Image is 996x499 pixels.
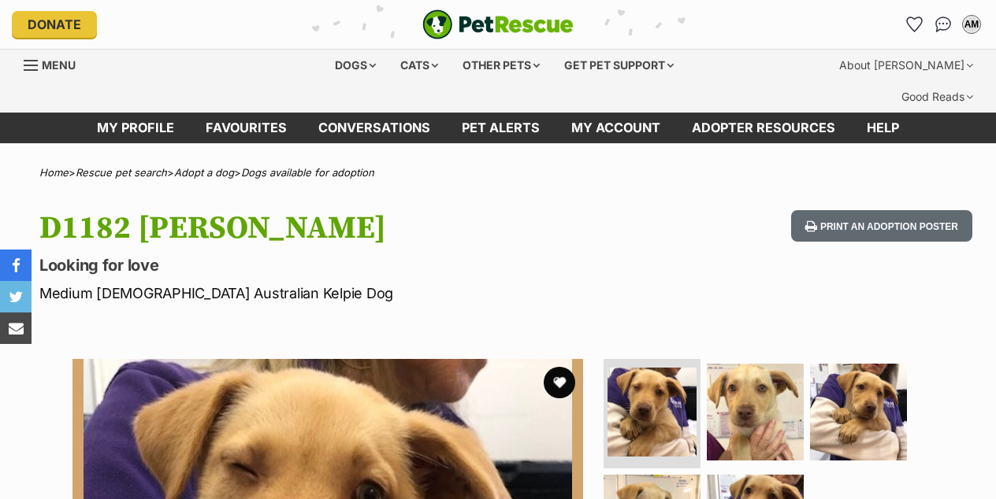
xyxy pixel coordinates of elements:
div: Cats [389,50,449,81]
img: chat-41dd97257d64d25036548639549fe6c8038ab92f7586957e7f3b1b290dea8141.svg [935,17,952,32]
div: Other pets [452,50,551,81]
ul: Account quick links [902,12,984,37]
p: Looking for love [39,254,608,276]
img: Photo of D1182 Charlie [810,364,907,460]
a: My account [556,113,676,143]
img: Photo of D1182 Charlie [608,368,697,456]
a: Menu [24,50,87,78]
a: Dogs available for adoption [241,166,374,179]
a: Favourites [190,113,303,143]
a: conversations [303,113,446,143]
a: Home [39,166,69,179]
span: Menu [42,58,76,72]
a: Conversations [931,12,956,37]
button: Print an adoption poster [791,210,972,242]
div: Dogs [324,50,387,81]
a: Donate [12,11,97,38]
h1: D1182 [PERSON_NAME] [39,210,608,246]
a: My profile [81,113,190,143]
button: favourite [544,367,575,398]
p: Medium [DEMOGRAPHIC_DATA] Australian Kelpie Dog [39,283,608,304]
div: About [PERSON_NAME] [828,50,984,81]
a: Help [851,113,915,143]
div: Good Reads [890,81,984,113]
a: Favourites [902,12,927,37]
a: PetRescue [422,9,574,39]
img: logo-e224e6f780fb5917bec1dbf3a21bbac754714ae5b6737aabdf751b685950b380.svg [422,9,574,39]
div: AM [964,17,979,32]
a: Adopter resources [676,113,851,143]
div: Get pet support [553,50,685,81]
img: Photo of D1182 Charlie [707,364,804,460]
button: My account [959,12,984,37]
a: Pet alerts [446,113,556,143]
a: Rescue pet search [76,166,167,179]
a: Adopt a dog [174,166,234,179]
